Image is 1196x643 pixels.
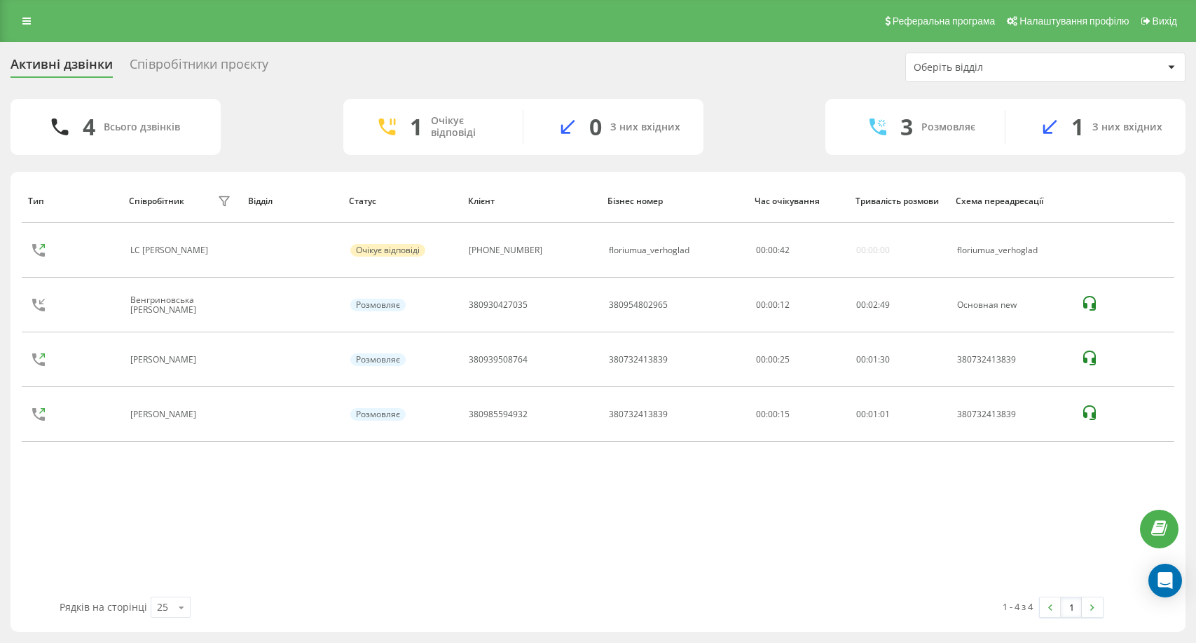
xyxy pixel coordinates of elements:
div: Очікує відповіді [350,244,425,257]
div: 1 - 4 з 4 [1003,600,1033,614]
div: [PHONE_NUMBER] [469,245,542,255]
div: 00:00:00 [856,245,890,255]
span: Реферальна програма [893,15,996,27]
div: 380985594932 [469,410,528,419]
div: : : [856,355,890,365]
div: : : [756,245,790,255]
div: Співробітники проєкту [130,57,268,79]
div: 380939508764 [469,355,528,365]
div: 0 [589,114,602,140]
span: 00 [756,244,766,256]
div: 00:00:15 [756,410,841,419]
span: 01 [880,408,890,420]
span: 01 [868,353,878,365]
span: 42 [780,244,790,256]
div: Розмовляє [350,408,406,421]
div: LC [PERSON_NAME] [130,245,212,255]
div: [PERSON_NAME] [130,410,200,419]
div: Оберіть відділ [914,62,1081,74]
div: Тривалість розмови [855,196,943,206]
div: Всього дзвінків [104,121,180,133]
div: 380732413839 [957,410,1066,419]
div: З них вхідних [610,121,680,133]
span: 30 [880,353,890,365]
div: 3 [900,114,913,140]
div: 25 [157,600,168,614]
span: 49 [880,299,890,311]
div: Відділ [248,196,336,206]
div: 1 [410,114,422,140]
div: : : [856,410,890,419]
span: Вихід [1153,15,1177,27]
div: 4 [83,114,95,140]
span: 02 [868,299,878,311]
span: Налаштування профілю [1019,15,1129,27]
div: Схема переадресації [956,196,1067,206]
span: 00 [856,408,866,420]
div: Розмовляє [350,299,406,311]
span: 01 [868,408,878,420]
span: Рядків на сторінці [60,600,147,614]
div: Активні дзвінки [11,57,113,79]
div: 00:00:25 [756,355,841,365]
div: [PERSON_NAME] [130,355,200,365]
div: Статус [349,196,455,206]
span: 00 [856,299,866,311]
span: 00 [856,353,866,365]
div: Співробітник [129,196,184,206]
div: З них вхідних [1092,121,1162,133]
span: 00 [768,244,778,256]
div: 1 [1071,114,1084,140]
div: floriumua_verhoglad [609,245,689,255]
div: 380732413839 [609,410,668,419]
div: Основная new [957,300,1066,310]
div: floriumua_verhoglad [957,245,1066,255]
div: 380732413839 [609,355,668,365]
div: 380954802965 [609,300,668,310]
div: Розмовляє [350,353,406,366]
div: : : [856,300,890,310]
div: Розмовляє [921,121,975,133]
div: 00:00:12 [756,300,841,310]
a: 1 [1061,597,1082,617]
div: Венгриновська [PERSON_NAME] [130,295,214,316]
div: Бізнес номер [607,196,741,206]
div: Час очікування [755,196,842,206]
div: Open Intercom Messenger [1148,564,1182,597]
div: Очікує відповіді [431,115,502,139]
div: 380930427035 [469,300,528,310]
div: 380732413839 [957,355,1066,365]
div: Клієнт [468,196,595,206]
div: Тип [28,196,116,206]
